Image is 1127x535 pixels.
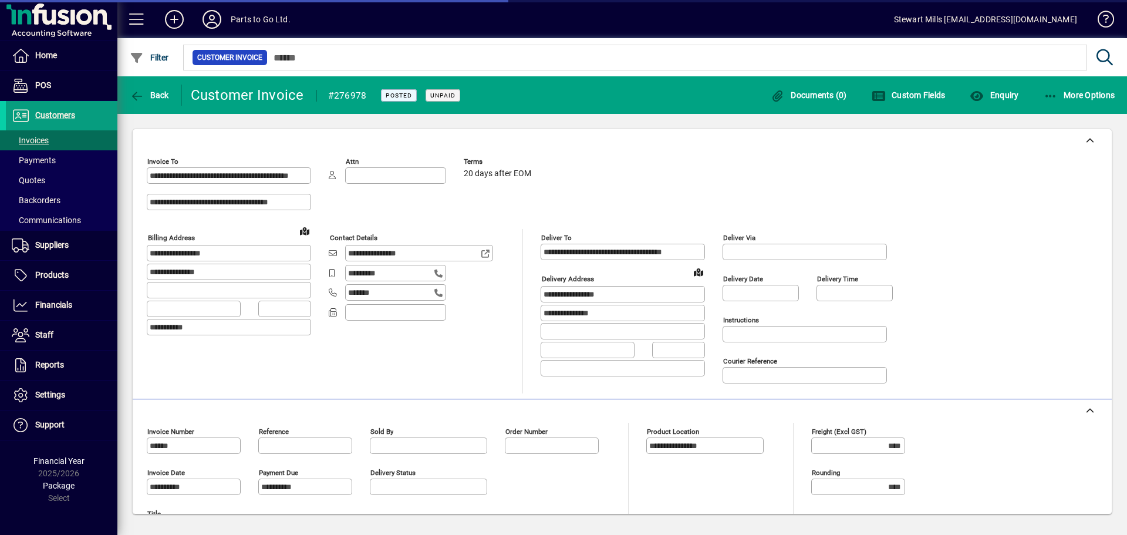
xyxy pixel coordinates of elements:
[370,428,393,436] mat-label: Sold by
[771,90,847,100] span: Documents (0)
[35,240,69,250] span: Suppliers
[328,86,367,105] div: #276978
[6,41,117,70] a: Home
[6,210,117,230] a: Communications
[127,47,172,68] button: Filter
[33,456,85,466] span: Financial Year
[35,110,75,120] span: Customers
[130,53,169,62] span: Filter
[464,169,531,179] span: 20 days after EOM
[12,216,81,225] span: Communications
[43,481,75,490] span: Package
[35,270,69,280] span: Products
[12,156,56,165] span: Payments
[894,10,1077,29] div: Stewart Mills [EMAIL_ADDRESS][DOMAIN_NAME]
[6,410,117,440] a: Support
[35,80,51,90] span: POS
[346,157,359,166] mat-label: Attn
[35,300,72,309] span: Financials
[689,263,708,281] a: View on map
[6,190,117,210] a: Backorders
[6,130,117,150] a: Invoices
[191,86,304,105] div: Customer Invoice
[1044,90,1115,100] span: More Options
[6,150,117,170] a: Payments
[147,469,185,477] mat-label: Invoice date
[6,351,117,380] a: Reports
[812,428,866,436] mat-label: Freight (excl GST)
[12,196,60,205] span: Backorders
[1041,85,1118,106] button: More Options
[35,330,53,339] span: Staff
[723,234,755,242] mat-label: Deliver via
[295,221,314,240] a: View on map
[35,360,64,369] span: Reports
[505,428,548,436] mat-label: Order number
[6,291,117,320] a: Financials
[147,428,194,436] mat-label: Invoice number
[12,136,49,145] span: Invoices
[872,90,946,100] span: Custom Fields
[130,90,169,100] span: Back
[127,85,172,106] button: Back
[1089,2,1112,41] a: Knowledge Base
[231,10,291,29] div: Parts to Go Ltd.
[6,170,117,190] a: Quotes
[193,9,231,30] button: Profile
[6,321,117,350] a: Staff
[970,90,1018,100] span: Enquiry
[723,316,759,324] mat-label: Instructions
[967,85,1021,106] button: Enquiry
[259,428,289,436] mat-label: Reference
[35,390,65,399] span: Settings
[6,231,117,260] a: Suppliers
[156,9,193,30] button: Add
[197,52,262,63] span: Customer Invoice
[723,357,777,365] mat-label: Courier Reference
[12,176,45,185] span: Quotes
[6,381,117,410] a: Settings
[817,275,858,283] mat-label: Delivery time
[541,234,572,242] mat-label: Deliver To
[35,51,57,60] span: Home
[147,510,161,518] mat-label: Title
[647,428,699,436] mat-label: Product location
[768,85,850,106] button: Documents (0)
[259,469,298,477] mat-label: Payment due
[117,85,182,106] app-page-header-button: Back
[723,275,763,283] mat-label: Delivery date
[464,158,534,166] span: Terms
[869,85,949,106] button: Custom Fields
[386,92,412,99] span: Posted
[812,469,840,477] mat-label: Rounding
[6,71,117,100] a: POS
[147,157,178,166] mat-label: Invoice To
[6,261,117,290] a: Products
[430,92,455,99] span: Unpaid
[35,420,65,429] span: Support
[370,469,416,477] mat-label: Delivery status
